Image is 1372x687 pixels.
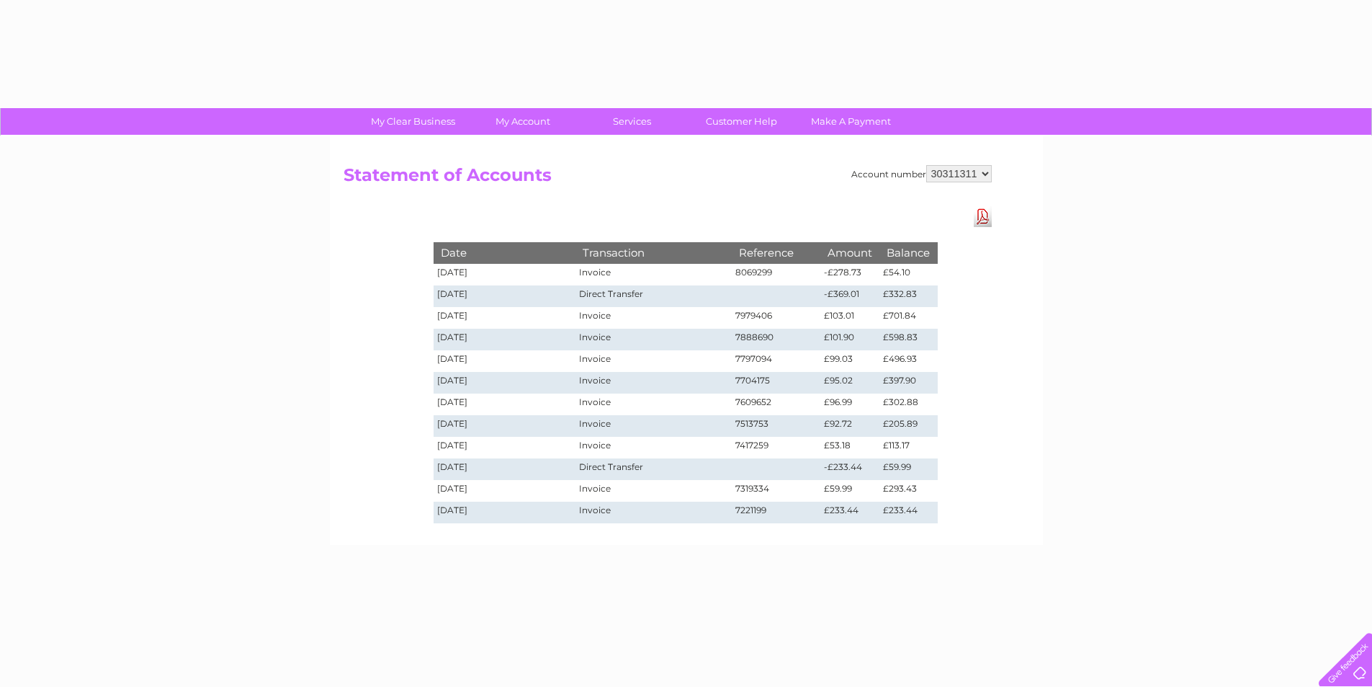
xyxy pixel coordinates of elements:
[820,329,879,350] td: £101.90
[879,372,937,394] td: £397.90
[434,394,576,415] td: [DATE]
[879,329,937,350] td: £598.83
[434,480,576,502] td: [DATE]
[575,264,731,285] td: Invoice
[434,372,576,394] td: [DATE]
[575,502,731,523] td: Invoice
[575,329,731,350] td: Invoice
[434,264,576,285] td: [DATE]
[732,350,821,372] td: 7797094
[434,502,576,523] td: [DATE]
[575,242,731,263] th: Transaction
[434,458,576,480] td: [DATE]
[879,480,937,502] td: £293.43
[434,285,576,307] td: [DATE]
[820,394,879,415] td: £96.99
[879,242,937,263] th: Balance
[879,264,937,285] td: £54.10
[463,108,582,135] a: My Account
[820,264,879,285] td: -£278.73
[732,415,821,437] td: 7513753
[879,350,937,372] td: £496.93
[682,108,801,135] a: Customer Help
[879,394,937,415] td: £302.88
[820,458,879,480] td: -£233.44
[434,415,576,437] td: [DATE]
[732,394,821,415] td: 7609652
[820,350,879,372] td: £99.03
[732,480,821,502] td: 7319334
[575,458,731,480] td: Direct Transfer
[575,372,731,394] td: Invoice
[879,502,937,523] td: £233.44
[434,329,576,350] td: [DATE]
[879,415,937,437] td: £205.89
[354,108,472,135] a: My Clear Business
[434,307,576,329] td: [DATE]
[344,165,992,192] h2: Statement of Accounts
[820,502,879,523] td: £233.44
[879,307,937,329] td: £701.84
[820,415,879,437] td: £92.72
[820,480,879,502] td: £59.99
[732,437,821,458] td: 7417259
[732,264,821,285] td: 8069299
[792,108,910,135] a: Make A Payment
[879,458,937,480] td: £59.99
[575,437,731,458] td: Invoice
[851,165,992,182] div: Account number
[820,437,879,458] td: £53.18
[434,350,576,372] td: [DATE]
[820,242,879,263] th: Amount
[575,415,731,437] td: Invoice
[732,329,821,350] td: 7888690
[820,307,879,329] td: £103.01
[879,437,937,458] td: £113.17
[879,285,937,307] td: £332.83
[974,206,992,227] a: Download Pdf
[434,242,576,263] th: Date
[575,480,731,502] td: Invoice
[434,437,576,458] td: [DATE]
[575,350,731,372] td: Invoice
[575,285,731,307] td: Direct Transfer
[575,307,731,329] td: Invoice
[820,285,879,307] td: -£369.01
[573,108,691,135] a: Services
[732,242,821,263] th: Reference
[820,372,879,394] td: £95.02
[732,502,821,523] td: 7221199
[732,372,821,394] td: 7704175
[575,394,731,415] td: Invoice
[732,307,821,329] td: 7979406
